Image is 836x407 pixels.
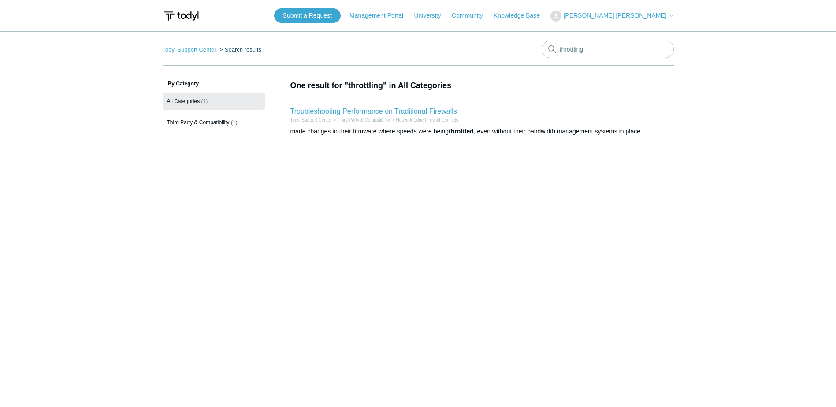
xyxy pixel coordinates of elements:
[396,118,458,122] a: Network Edge Firewall Conflicts
[331,117,390,123] li: Third Party & Compatibility
[550,11,673,22] button: [PERSON_NAME] [PERSON_NAME]
[390,117,458,123] li: Network Edge Firewall Conflicts
[163,8,200,24] img: Todyl Support Center Help Center home page
[349,11,412,20] a: Management Portal
[338,118,390,122] a: Third Party & Compatibility
[163,80,265,88] h3: By Category
[449,128,474,135] em: throttled
[163,46,218,53] li: Todyl Support Center
[452,11,492,20] a: Community
[167,119,230,126] span: Third Party & Compatibility
[290,118,332,122] a: Todyl Support Center
[274,8,341,23] a: Submit a Request
[290,127,674,136] div: made changes to their firmware where speeds were being , even without their bandwidth management ...
[542,41,674,58] input: Search
[290,107,457,115] a: Troubleshooting Performance on Traditional Firewalls
[201,98,208,104] span: (1)
[167,98,200,104] span: All Categories
[414,11,450,20] a: University
[163,93,265,110] a: All Categories (1)
[163,114,265,131] a: Third Party & Compatibility (1)
[290,80,674,92] h1: One result for "throttling" in All Categories
[563,12,666,19] span: [PERSON_NAME] [PERSON_NAME]
[494,11,549,20] a: Knowledge Base
[231,119,238,126] span: (1)
[218,46,261,53] li: Search results
[163,46,216,53] a: Todyl Support Center
[290,117,332,123] li: Todyl Support Center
